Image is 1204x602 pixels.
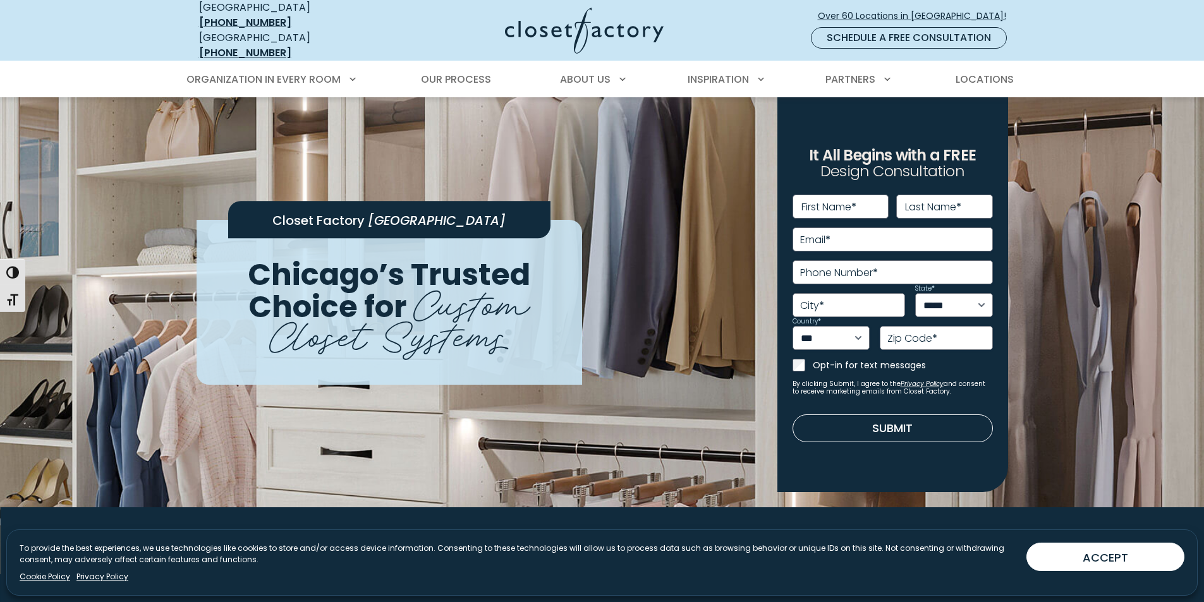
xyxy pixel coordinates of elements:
a: Privacy Policy [76,571,128,582]
span: [GEOGRAPHIC_DATA] [368,212,506,229]
label: Email [800,235,830,245]
span: Chicago’s Trusted Choice for [248,253,530,328]
img: Closet Factory Logo [505,8,664,54]
label: Phone Number [800,268,878,278]
a: [PHONE_NUMBER] [199,15,291,30]
span: It All Begins with a FREE [809,145,976,166]
small: By clicking Submit, I agree to the and consent to receive marketing emails from Closet Factory. [793,380,993,395]
span: Our Process [421,72,491,87]
span: Inspiration [688,72,749,87]
label: Zip Code [887,334,937,344]
span: Partners [825,72,875,87]
p: To provide the best experiences, we use technologies like cookies to store and/or access device i... [20,543,1016,565]
span: Over 60 Locations in [GEOGRAPHIC_DATA]! [818,9,1016,23]
span: Custom Closet Systems [269,272,530,362]
nav: Primary Menu [178,62,1027,97]
a: [PHONE_NUMBER] [199,45,291,60]
a: Cookie Policy [20,571,70,582]
label: City [800,301,824,311]
label: Last Name [905,202,961,212]
div: [GEOGRAPHIC_DATA] [199,30,382,61]
a: Schedule a Free Consultation [811,27,1007,49]
button: Submit [793,414,993,442]
span: About Us [560,72,611,87]
label: Opt-in for text messages [813,359,993,371]
span: Locations [956,72,1014,87]
label: State [915,286,935,292]
button: ACCEPT [1026,543,1184,571]
span: Design Consultation [820,161,964,182]
span: Organization in Every Room [186,72,341,87]
a: Over 60 Locations in [GEOGRAPHIC_DATA]! [817,5,1017,27]
label: Country [793,318,821,325]
span: Closet Factory [272,212,365,229]
label: First Name [801,202,856,212]
a: Privacy Policy [901,379,944,388]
